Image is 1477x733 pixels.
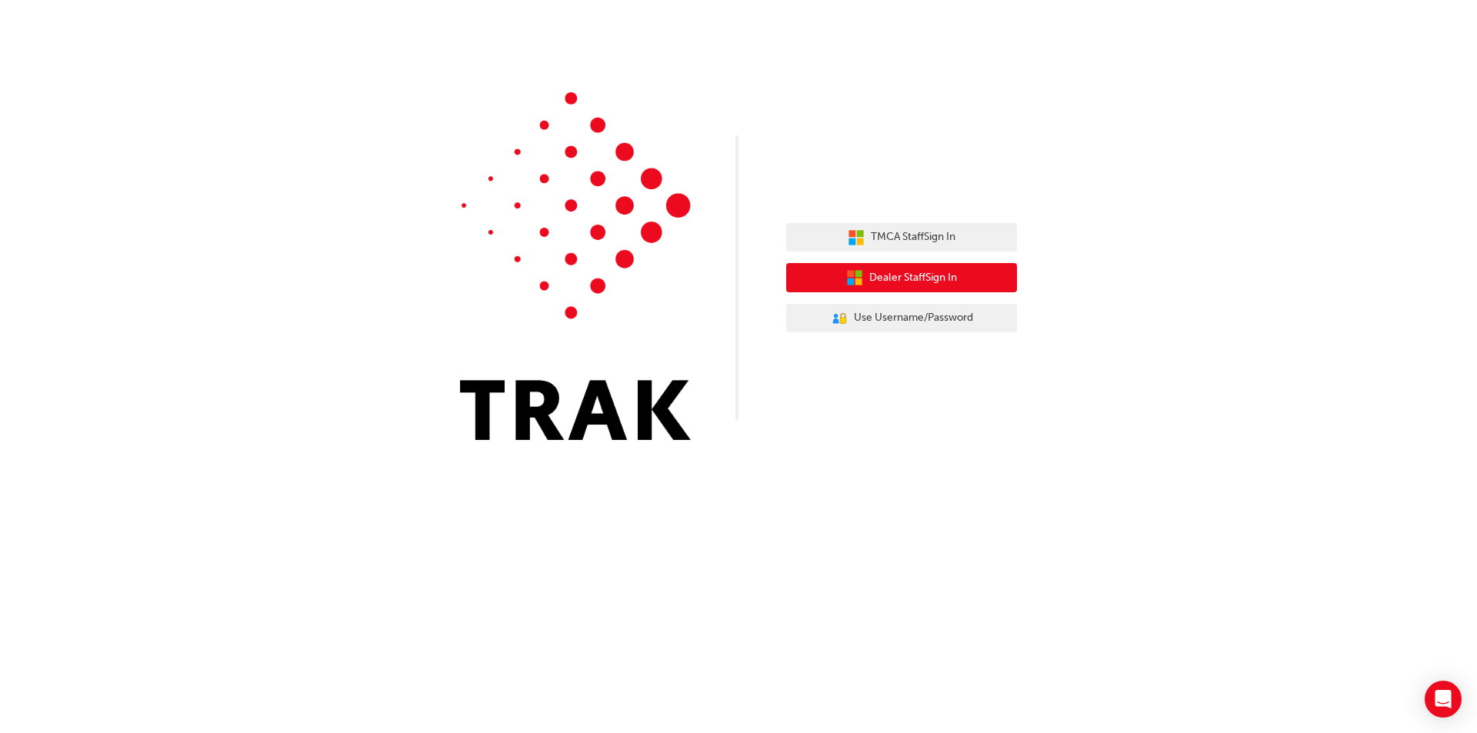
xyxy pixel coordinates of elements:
[1425,681,1462,718] div: Open Intercom Messenger
[460,92,691,440] img: Trak
[786,223,1017,252] button: TMCA StaffSign In
[786,263,1017,292] button: Dealer StaffSign In
[869,269,957,287] span: Dealer Staff Sign In
[871,228,955,246] span: TMCA Staff Sign In
[854,309,973,327] span: Use Username/Password
[786,304,1017,333] button: Use Username/Password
